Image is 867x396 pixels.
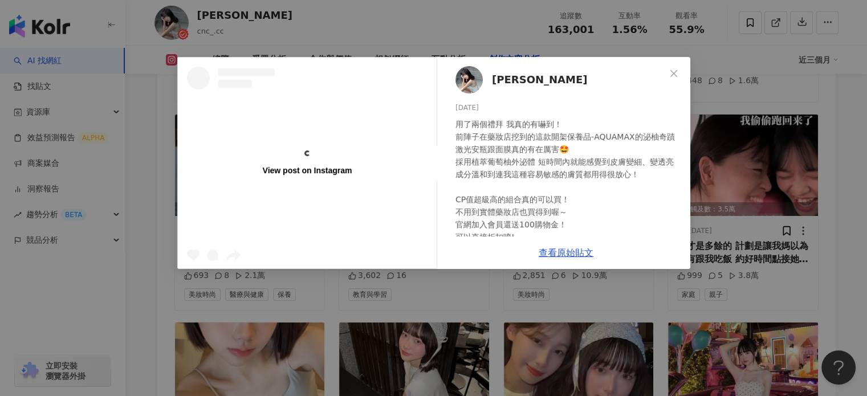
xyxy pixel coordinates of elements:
span: [PERSON_NAME] [492,72,587,88]
div: View post on Instagram [262,165,352,175]
div: 用了兩個禮拜 我真的有嚇到！ 前陣子在藥妝店挖到的這款開架保養品-AQUAMAX的泌柚奇蹟激光安瓶跟面膜真的有在厲害🤩 採用植萃葡萄柚外泌體 短時間內就能感覺到皮膚變細、變透亮 成分溫和到連我這... [455,118,681,281]
div: [DATE] [455,103,681,113]
span: close [669,69,678,78]
a: View post on Instagram [178,58,437,268]
a: KOL Avatar[PERSON_NAME] [455,66,665,93]
a: 查看原始貼文 [539,247,593,258]
img: KOL Avatar [455,66,483,93]
button: Close [662,62,685,85]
